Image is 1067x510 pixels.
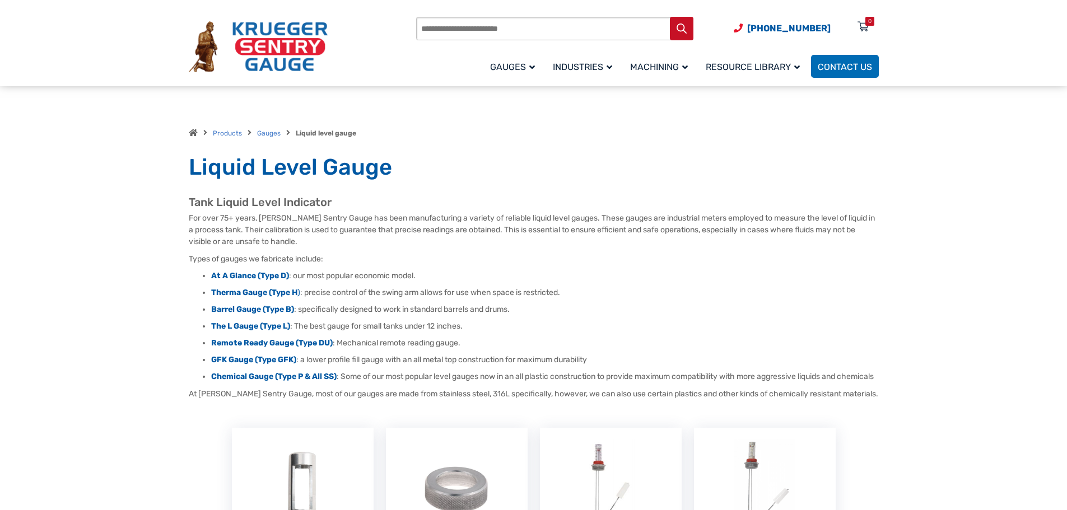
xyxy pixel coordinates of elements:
[257,129,281,137] a: Gauges
[189,195,879,209] h2: Tank Liquid Level Indicator
[211,288,300,297] a: Therma Gauge (Type H)
[211,304,879,315] li: : specifically designed to work in standard barrels and drums.
[211,288,297,297] strong: Therma Gauge (Type H
[211,321,879,332] li: : The best gauge for small tanks under 12 inches.
[211,338,879,349] li: : Mechanical remote reading gauge.
[211,355,296,364] a: GFK Gauge (Type GFK)
[483,53,546,79] a: Gauges
[706,62,800,72] span: Resource Library
[553,62,612,72] span: Industries
[734,21,831,35] a: Phone Number (920) 434-8860
[868,17,872,26] div: 0
[211,305,294,314] a: Barrel Gauge (Type B)
[818,62,872,72] span: Contact Us
[747,23,831,34] span: [PHONE_NUMBER]
[296,129,356,137] strong: Liquid level gauge
[189,153,879,181] h1: Liquid Level Gauge
[189,388,879,400] p: At [PERSON_NAME] Sentry Gauge, most of our gauges are made from stainless steel, 316L specificall...
[211,270,879,282] li: : our most popular economic model.
[490,62,535,72] span: Gauges
[623,53,699,79] a: Machining
[189,21,328,73] img: Krueger Sentry Gauge
[211,271,289,280] a: At A Glance (Type D)
[211,287,879,298] li: : precise control of the swing arm allows for use when space is restricted.
[630,62,688,72] span: Machining
[189,212,879,247] p: For over 75+ years, [PERSON_NAME] Sentry Gauge has been manufacturing a variety of reliable liqui...
[211,354,879,366] li: : a lower profile fill gauge with an all metal top construction for maximum durability
[811,55,879,78] a: Contact Us
[546,53,623,79] a: Industries
[189,253,879,265] p: Types of gauges we fabricate include:
[211,321,290,331] a: The L Gauge (Type L)
[213,129,242,137] a: Products
[211,372,337,381] a: Chemical Gauge (Type P & All SS)
[211,371,879,382] li: : Some of our most popular level gauges now in an all plastic construction to provide maximum com...
[699,53,811,79] a: Resource Library
[211,338,333,348] a: Remote Ready Gauge (Type DU)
